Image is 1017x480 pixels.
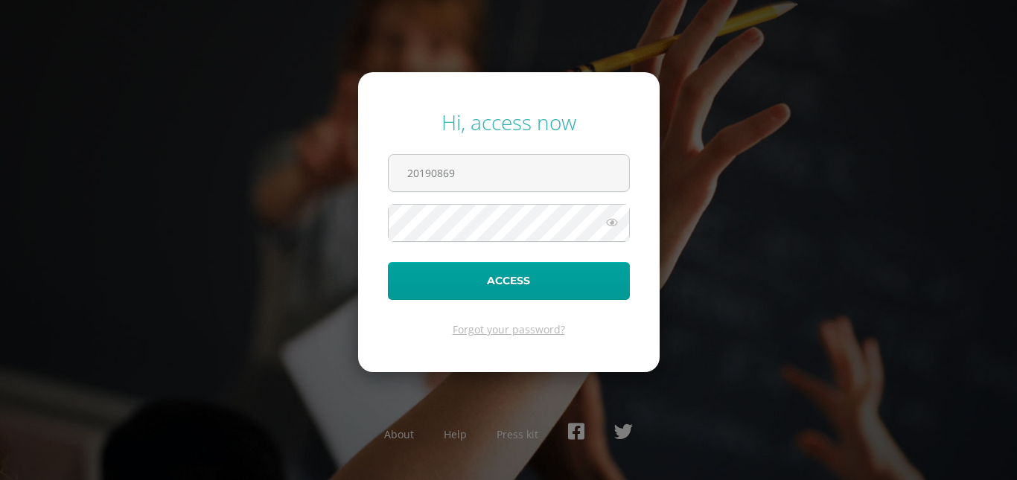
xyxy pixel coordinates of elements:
[388,108,630,136] div: Hi, access now
[444,427,467,441] a: Help
[389,155,629,191] input: Correo electrónico o usuario
[453,322,565,336] a: Forgot your password?
[388,262,630,300] button: Access
[384,427,414,441] a: About
[497,427,538,441] a: Press kit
